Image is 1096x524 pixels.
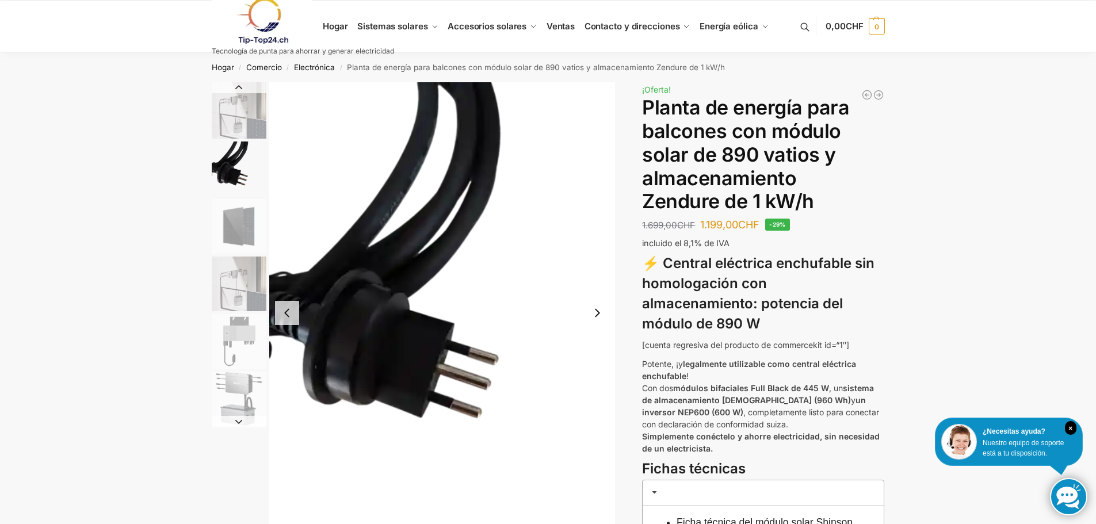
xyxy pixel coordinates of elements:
font: CHF [738,219,759,231]
a: Hogar [212,63,234,72]
font: módulos bifaciales Full Black de 445 W [673,383,829,393]
a: Ventas [542,1,580,52]
font: Con dos [642,383,673,393]
span: CHF [846,21,864,32]
font: / [239,64,241,71]
font: [cuenta regresiva del producto de commercekit id=“1″] [642,340,849,350]
font: Sistemas solares [357,21,427,32]
a: Accesorios solares [443,1,542,52]
font: ¿Necesitas ayuda? [983,427,1045,435]
a: Energía eólica [695,1,773,52]
span: 0 [869,18,885,35]
font: Tecnología de punta para ahorrar y generar electricidad [212,47,394,55]
font: 1.199,00 [700,219,738,231]
font: legalmente utilizable como central eléctrica enchufable [642,359,856,381]
font: , completamente listo para conectar con declaración de conformidad suiza. [642,407,879,429]
font: Fichas técnicas [642,460,746,477]
a: Comercio [246,63,282,72]
font: Accesorios solares [448,21,526,32]
a: Sistemas solares [353,1,443,52]
li: 5 / 6 [209,312,266,370]
font: Planta de energía para balcones con módulo solar de 890 vatios y almacenamiento Zendure de 1 kW/h [642,95,849,213]
font: Simplemente conéctelo y ahorre electricidad, sin necesidad de un electricista. [642,431,880,453]
font: incluido el 8,1% de IVA [642,238,730,248]
font: Energía eólica [700,21,758,32]
font: sistema de almacenamiento [DEMOGRAPHIC_DATA] (960 Wh) [642,383,874,405]
button: Diapositiva anterior [212,82,266,93]
img: Zendure Solaflow [212,372,266,426]
font: ¡Oferta! [642,85,671,94]
img: Cable de conexión de 3 metros con enchufe suizo [212,141,266,196]
li: 4 / 6 [209,255,266,312]
font: CHF [677,220,695,231]
font: ⚡ Central eléctrica enchufable sin homologación con almacenamiento: potencia del módulo de 890 W [642,255,874,331]
font: Ventas [547,21,575,32]
font: un inversor NEP600 (600 W) [642,395,866,417]
font: Nuestro equipo de soporte está a tu disposición. [983,439,1064,457]
span: 0,00 [826,21,863,32]
font: -29% [769,221,786,228]
font: / [287,64,289,71]
a: Planta de energía para balcones con módulo solar de 890 vatios y almacenamiento Zendure de 2 kW/h [861,89,873,101]
font: Contacto y direcciones [585,21,680,32]
button: Siguiente diapositiva [212,416,266,427]
font: y [851,395,856,405]
font: , un [829,383,843,393]
a: Contacto y direcciones [579,1,694,52]
font: / [340,64,342,71]
font: Planta de energía para balcones con módulo solar de 890 vatios y almacenamiento Zendure de 1 kW/h [347,63,725,72]
li: 1 / 6 [209,82,266,140]
img: Almacenamiento de baterías de flujo solar Zendure para plantas de energía en balcones [212,82,266,139]
img: Maysun [212,199,266,254]
font: 1.699,00 [642,220,677,231]
font: ! [686,371,689,381]
i: Cerca [1065,421,1076,435]
img: Servicio al cliente [941,424,977,460]
li: 3 / 6 [209,197,266,255]
font: × [1068,424,1072,433]
li: 6 / 6 [209,370,266,427]
img: microinversor nep de 600 W [212,314,266,369]
a: Planta de energía enchufable con almacenamiento de 4 kW y 8 módulos solares de 3600 vatios [873,89,884,101]
a: 0,00CHF 0 [826,9,884,44]
button: Next slide [585,301,609,325]
font: Potente, ¡y [642,359,683,369]
img: Almacenamiento de baterías de flujo solar Zendure para plantas de energía en balcones [212,257,266,311]
li: 2 / 6 [209,140,266,197]
a: Electrónica [294,63,335,72]
button: Previous slide [275,301,299,325]
nav: Migaja de pan [191,52,905,82]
